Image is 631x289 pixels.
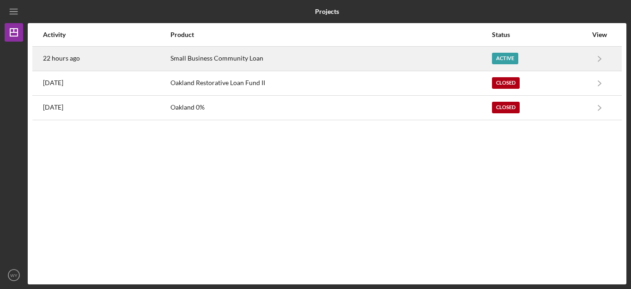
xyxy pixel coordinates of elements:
[43,79,63,86] time: 2024-10-25 21:36
[492,77,520,89] div: Closed
[43,31,170,38] div: Activity
[315,8,339,15] b: Projects
[43,55,80,62] time: 2025-08-19 21:28
[170,31,491,38] div: Product
[492,31,587,38] div: Status
[588,31,611,38] div: View
[492,102,520,113] div: Closed
[170,96,491,119] div: Oakland 0%
[43,104,63,111] time: 2021-12-14 19:37
[5,266,23,284] button: WY
[170,72,491,95] div: Oakland Restorative Loan Fund II
[492,53,518,64] div: Active
[170,47,491,70] div: Small Business Community Loan
[10,273,18,278] text: WY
